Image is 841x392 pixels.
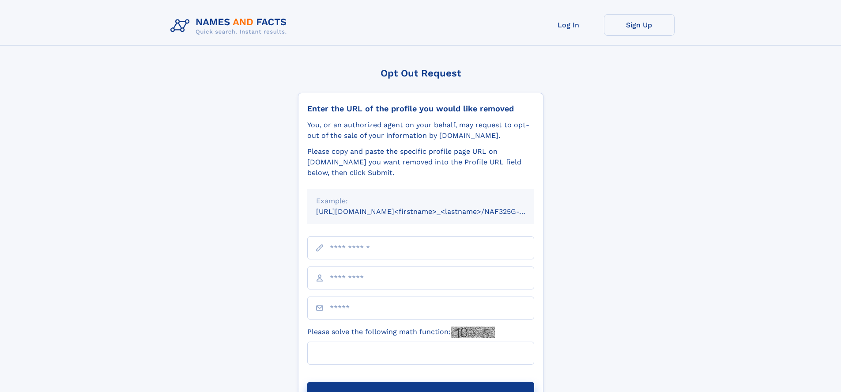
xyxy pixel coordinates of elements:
[533,14,604,36] a: Log In
[298,68,543,79] div: Opt Out Request
[316,207,551,216] small: [URL][DOMAIN_NAME]<firstname>_<lastname>/NAF325G-xxxxxxxx
[167,14,294,38] img: Logo Names and Facts
[604,14,675,36] a: Sign Up
[316,196,525,206] div: Example:
[307,120,534,141] div: You, or an authorized agent on your behalf, may request to opt-out of the sale of your informatio...
[307,146,534,178] div: Please copy and paste the specific profile page URL on [DOMAIN_NAME] you want removed into the Pr...
[307,327,495,338] label: Please solve the following math function:
[307,104,534,114] div: Enter the URL of the profile you would like removed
